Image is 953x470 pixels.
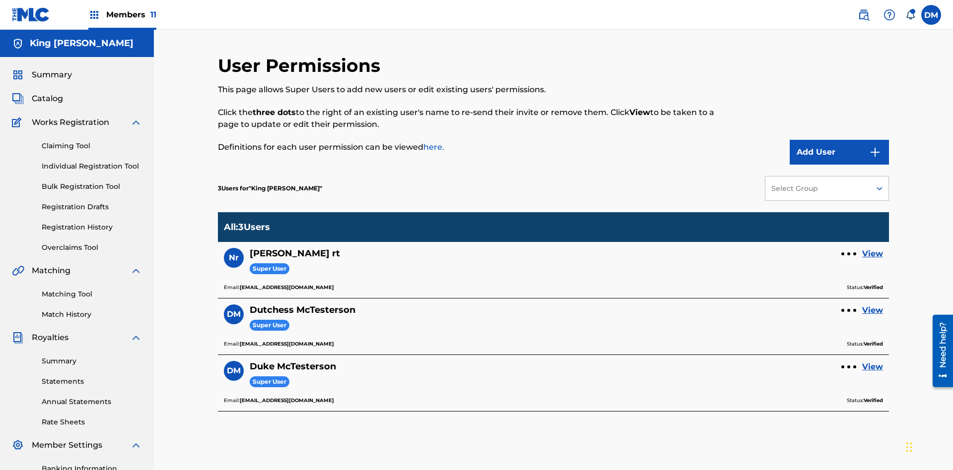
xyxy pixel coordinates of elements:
span: Royalties [32,332,68,344]
h2: User Permissions [218,55,385,77]
p: Status: [847,340,883,349]
img: Catalog [12,93,24,105]
a: Registration History [42,222,142,233]
a: View [862,304,883,316]
p: Click the to the right of an existing user's name to re-send their invite or remove them. Click t... [218,107,735,130]
span: Super User [250,376,289,388]
img: Royalties [12,332,24,344]
a: View [862,248,883,260]
a: Match History [42,309,142,320]
span: Members [106,9,156,20]
p: Definitions for each user permission can be viewed [218,141,735,153]
a: Overclaims Tool [42,242,142,253]
p: This page allows Super Users to add new users or edit existing users' permissions. [218,84,735,96]
h5: Duke McTesterson [250,361,336,372]
img: expand [130,265,142,277]
img: Member Settings [12,439,24,451]
img: Top Rightsholders [88,9,100,21]
span: Super User [250,320,289,331]
span: Summary [32,69,72,81]
span: Member Settings [32,439,102,451]
a: Registration Drafts [42,202,142,212]
img: Summary [12,69,24,81]
a: Claiming Tool [42,141,142,151]
a: Summary [42,356,142,366]
img: MLC Logo [12,7,50,22]
img: help [884,9,895,21]
iframe: Resource Center [925,311,953,392]
span: DM [227,308,241,320]
button: Add User [790,140,889,165]
span: King McTesterson [249,184,322,192]
span: Works Registration [32,117,109,128]
b: [EMAIL_ADDRESS][DOMAIN_NAME] [240,397,334,404]
iframe: Chat Widget [903,422,953,470]
img: expand [130,332,142,344]
a: Public Search [854,5,874,25]
span: Super User [250,263,289,275]
a: View [862,361,883,373]
b: Verified [864,341,883,347]
span: Matching [32,265,70,277]
p: Email: [224,396,334,405]
img: Works Registration [12,117,25,128]
img: search [858,9,870,21]
span: DM [227,365,241,377]
a: Rate Sheets [42,417,142,427]
b: [EMAIL_ADDRESS][DOMAIN_NAME] [240,341,334,347]
p: Status: [847,283,883,292]
h5: Nicole rt [250,248,340,259]
a: Annual Statements [42,397,142,407]
a: Bulk Registration Tool [42,181,142,192]
a: Matching Tool [42,289,142,299]
img: Matching [12,265,24,277]
a: Individual Registration Tool [42,161,142,172]
img: expand [130,439,142,451]
span: Catalog [32,93,63,105]
p: Email: [224,340,334,349]
b: Verified [864,284,883,291]
h5: Dutchess McTesterson [250,304,355,316]
div: Select Group [771,183,864,194]
img: expand [130,117,142,128]
img: Accounts [12,38,24,50]
b: [EMAIL_ADDRESS][DOMAIN_NAME] [240,284,334,291]
h5: King McTesterson [30,38,134,49]
p: Status: [847,396,883,405]
span: 3 Users for [218,184,249,192]
div: Drag [906,432,912,462]
span: 11 [150,10,156,19]
span: Nr [229,252,239,264]
a: Statements [42,376,142,387]
a: SummarySummary [12,69,72,81]
b: Verified [864,397,883,404]
div: User Menu [921,5,941,25]
div: Notifications [905,10,915,20]
p: Email: [224,283,334,292]
strong: View [629,108,650,117]
div: Help [880,5,899,25]
img: 9d2ae6d4665cec9f34b9.svg [869,146,881,158]
strong: three dots [253,108,296,117]
p: All : 3 Users [224,222,270,233]
a: CatalogCatalog [12,93,63,105]
a: here. [423,142,444,152]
